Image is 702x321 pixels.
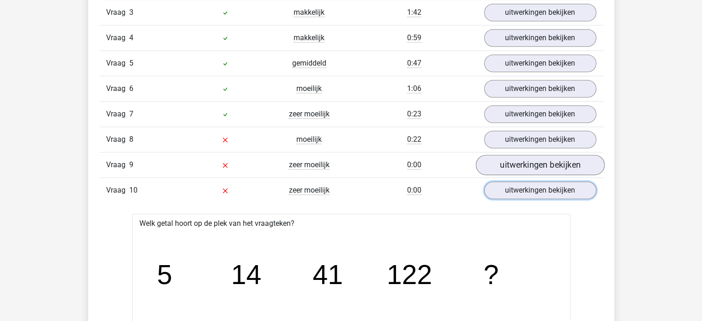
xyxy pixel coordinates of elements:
a: uitwerkingen bekijken [484,105,596,123]
span: Vraag [106,109,129,120]
span: 0:22 [407,135,421,144]
tspan: ? [484,260,499,290]
span: 8 [129,135,133,144]
tspan: 5 [157,260,172,290]
span: 6 [129,84,133,93]
span: Vraag [106,159,129,170]
span: makkelijk [294,33,324,42]
span: zeer moeilijk [289,109,330,119]
span: gemiddeld [292,59,326,68]
a: uitwerkingen bekijken [484,131,596,148]
span: 3 [129,8,133,17]
span: 9 [129,160,133,169]
tspan: 122 [387,260,433,290]
span: makkelijk [294,8,324,17]
span: 1:06 [407,84,421,93]
span: 7 [129,109,133,118]
span: moeilijk [296,84,322,93]
span: 0:00 [407,160,421,170]
a: uitwerkingen bekijken [484,182,596,199]
span: Vraag [106,185,129,196]
span: 1:42 [407,8,421,17]
span: 5 [129,59,133,67]
a: uitwerkingen bekijken [484,55,596,72]
span: 0:00 [407,186,421,195]
span: 0:23 [407,109,421,119]
a: uitwerkingen bekijken [484,4,596,21]
span: Vraag [106,58,129,69]
a: uitwerkingen bekijken [475,155,604,175]
span: moeilijk [296,135,322,144]
span: 4 [129,33,133,42]
a: uitwerkingen bekijken [484,29,596,47]
span: 10 [129,186,138,194]
span: 0:59 [407,33,421,42]
span: 0:47 [407,59,421,68]
span: Vraag [106,134,129,145]
span: Vraag [106,32,129,43]
span: zeer moeilijk [289,186,330,195]
a: uitwerkingen bekijken [484,80,596,97]
tspan: 41 [313,260,343,290]
span: zeer moeilijk [289,160,330,170]
tspan: 14 [231,260,262,290]
span: Vraag [106,7,129,18]
span: Vraag [106,83,129,94]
